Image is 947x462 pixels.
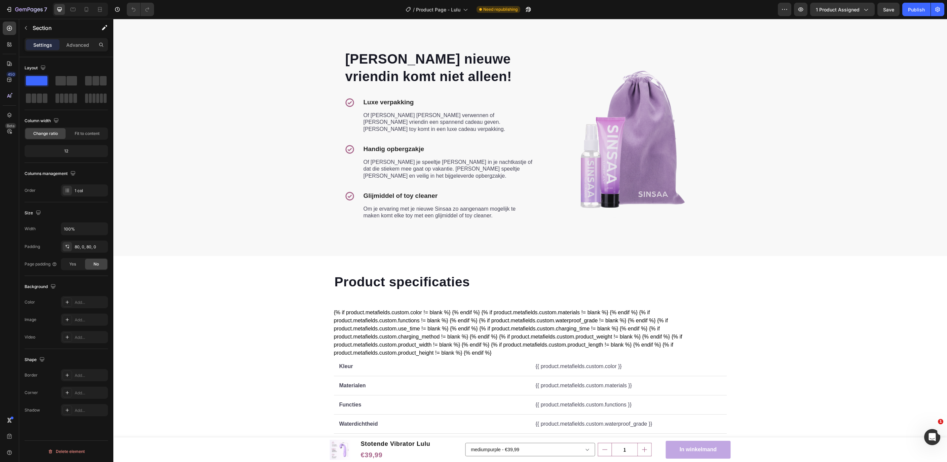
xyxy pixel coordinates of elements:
[810,3,875,16] button: 1 product assigned
[3,3,50,16] button: 7
[221,357,417,377] th: Materialen
[25,299,35,305] div: Color
[25,355,46,364] div: Shape
[69,261,76,267] span: Yes
[221,338,417,357] th: Kleur
[485,424,498,437] button: decrement
[25,64,47,73] div: Layout
[250,126,419,135] p: Handig opbergzakje
[75,390,106,396] div: Add...
[6,72,16,77] div: 450
[25,282,57,291] div: Background
[413,6,415,13] span: /
[61,223,108,235] input: Auto
[25,244,40,250] div: Padding
[26,146,107,156] div: 12
[250,140,419,161] p: Of [PERSON_NAME] je speeltje [PERSON_NAME] in je nachtkastje of dat die stiekem mee gaat op vakan...
[25,446,108,457] button: Delete element
[33,24,88,32] p: Section
[44,5,47,13] p: 7
[483,6,518,12] span: Need republishing
[25,187,36,193] div: Order
[48,448,85,456] div: Delete element
[25,226,36,232] div: Width
[66,41,89,48] p: Advanced
[902,3,931,16] button: Publish
[217,421,237,441] img: Sinsaa Pulserende Vibrator Lulu Paars Massager Sextoy Oplaadbare toy Stille Waterdicht
[221,396,417,415] th: Waterdichtheid
[25,169,77,178] div: Columns management
[498,424,525,437] input: quantity
[75,299,106,306] div: Add...
[25,407,40,413] div: Shadow
[908,6,925,13] div: Publish
[127,3,154,16] div: Undo/Redo
[247,420,318,430] h1: Stotende Vibrator Lulu
[25,334,35,340] div: Video
[33,41,52,48] p: Settings
[417,396,613,415] td: {{ product.metafields.custom.waterproof_grade }}
[417,415,613,434] td: {{ product.metafields.custom.use_time }}
[417,377,613,396] td: {{ product.metafields.custom.functions }}
[75,334,106,341] div: Add...
[221,415,417,434] th: Gebruiksduur
[25,116,60,126] div: Column width
[25,261,57,267] div: Page padding
[250,93,419,114] p: Of [PERSON_NAME] [PERSON_NAME] verwennen of [PERSON_NAME] vriendin een spannend cadeau geven. [PE...
[25,390,38,396] div: Corner
[883,7,894,12] span: Save
[250,79,419,88] p: Luxe verpakking
[250,173,419,181] p: Glijmiddel of toy cleaner
[247,430,318,442] div: €39,99
[816,6,860,13] span: 1 product assigned
[525,424,538,437] button: increment
[25,209,42,218] div: Size
[877,3,900,16] button: Save
[938,419,943,424] span: 1
[75,407,106,414] div: Add...
[75,131,100,137] span: Fit to content
[221,377,417,396] th: Functies
[25,372,38,378] div: Border
[552,422,617,440] button: In winkelmand
[221,256,357,270] span: Product specificaties
[93,261,99,267] span: No
[416,6,460,13] span: Product Page - Lulu
[417,357,613,377] td: {{ product.metafields.custom.materials }}
[33,131,58,137] span: Change ratio
[430,32,609,210] img: gempages_577843925499249340-cfcf1c80-67e4-4af9-8546-58ec602c2e58.png
[5,123,16,129] div: Beta
[566,426,603,436] div: In winkelmand
[75,244,106,250] div: 80, 0, 80, 0
[75,372,106,379] div: Add...
[75,317,106,323] div: Add...
[231,31,420,67] h2: [PERSON_NAME] nieuwe vriendin komt niet alleen!
[417,338,613,357] td: {{ product.metafields.custom.color }}
[250,187,419,201] p: Om je ervaring met je nieuwe Sinsaa zo aangenaam mogelijk te maken komt elke toy met een glijmidd...
[25,317,36,323] div: Image
[75,188,106,194] div: 1 col
[924,429,940,445] iframe: Intercom live chat
[113,19,947,462] iframe: Design area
